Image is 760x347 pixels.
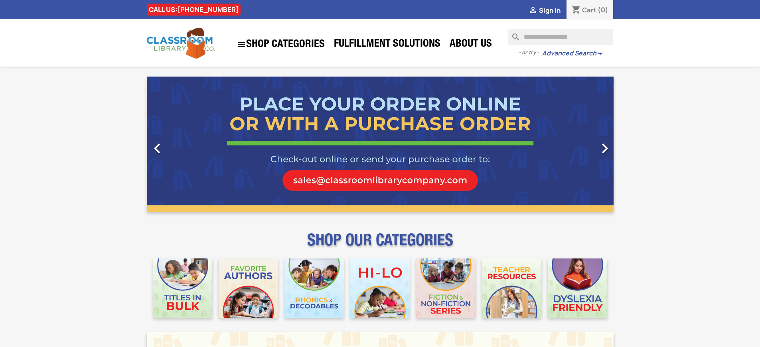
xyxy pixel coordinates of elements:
a:  Sign in [528,6,561,15]
img: Classroom Library Company [147,28,215,59]
ul: Carousel container [147,77,614,212]
a: Previous [147,77,217,212]
img: CLC_Favorite_Authors_Mobile.jpg [219,258,278,318]
a: [PHONE_NUMBER] [178,5,239,14]
input: Search [508,29,613,45]
a: SHOP CATEGORIES [233,35,329,53]
a: About Us [446,37,496,53]
img: CLC_Teacher_Resources_Mobile.jpg [482,258,541,318]
a: Next [543,77,614,212]
i:  [147,138,167,158]
p: SHOP OUR CATEGORIES [147,238,614,252]
i:  [595,138,615,158]
span: Sign in [539,6,561,15]
i:  [237,39,246,49]
span: Cart [582,6,596,14]
span: → [596,49,602,57]
img: CLC_Phonics_And_Decodables_Mobile.jpg [284,258,344,318]
a: Fulfillment Solutions [330,37,444,53]
i: shopping_cart [571,6,581,15]
img: CLC_HiLo_Mobile.jpg [350,258,410,318]
img: CLC_Fiction_Nonfiction_Mobile.jpg [416,258,476,318]
img: CLC_Dyslexia_Mobile.jpg [548,258,607,318]
i: search [508,29,517,39]
span: - or try - [519,49,542,57]
a: Advanced Search→ [542,49,602,57]
img: CLC_Bulk_Mobile.jpg [153,258,213,318]
span: (0) [598,6,608,14]
i:  [528,6,538,16]
div: CALL US: [147,4,241,16]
